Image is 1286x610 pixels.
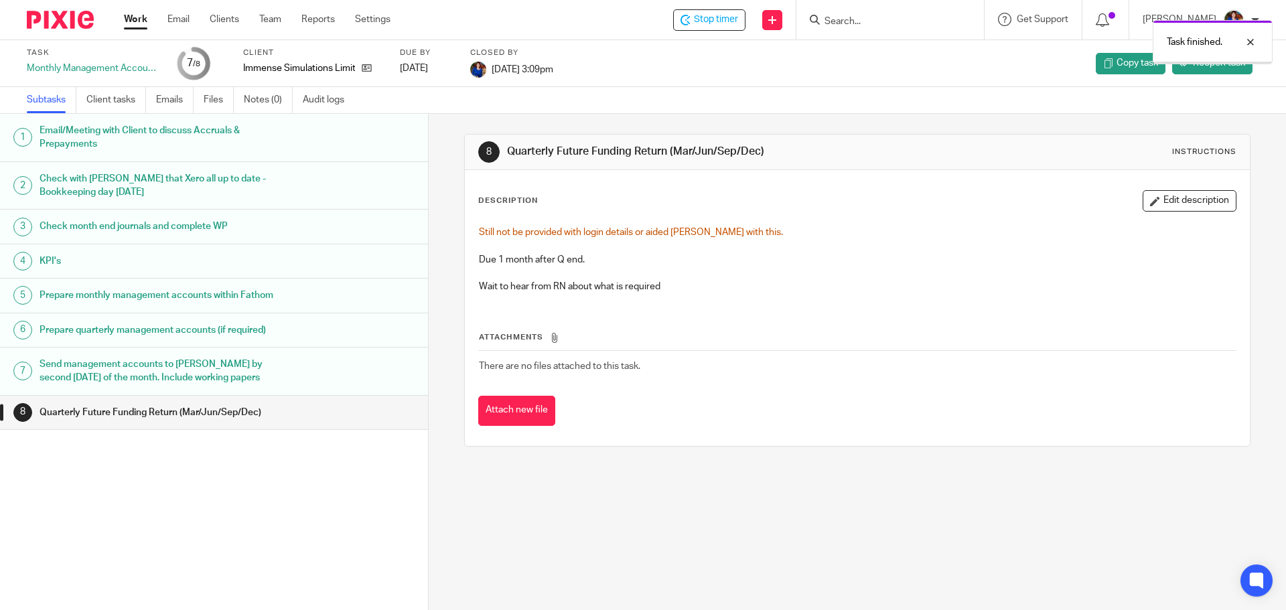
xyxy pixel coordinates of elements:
a: Notes (0) [244,87,293,113]
div: Monthly Management Accounts - Immense [27,62,161,75]
div: 8 [13,403,32,422]
h1: Quarterly Future Funding Return (Mar/Jun/Sep/Dec) [40,402,290,423]
a: Settings [355,13,390,26]
a: Client tasks [86,87,146,113]
a: Email [167,13,190,26]
div: Immense Simulations Limited - Monthly Management Accounts - Immense [673,9,745,31]
p: Due 1 month after Q end. [479,253,1235,266]
div: 3 [13,218,32,236]
a: Files [204,87,234,113]
label: Task [27,48,161,58]
h1: Quarterly Future Funding Return (Mar/Jun/Sep/Dec) [507,145,886,159]
p: Wait to hear from RN about what is required [479,280,1235,293]
button: Edit description [1143,190,1236,212]
p: Task finished. [1167,35,1222,49]
h1: Email/Meeting with Client to discuss Accruals & Prepayments [40,121,290,155]
button: Attach new file [478,396,555,426]
a: Subtasks [27,87,76,113]
div: 6 [13,321,32,339]
img: Nicole.jpeg [470,62,486,78]
span: [DATE] 3:09pm [492,64,553,74]
div: 8 [478,141,500,163]
h1: Prepare monthly management accounts within Fathom [40,285,290,305]
img: Pixie [27,11,94,29]
div: [DATE] [400,62,453,75]
label: Due by [400,48,453,58]
div: 7 [187,56,200,71]
label: Client [243,48,383,58]
div: 1 [13,128,32,147]
p: Description [478,196,538,206]
label: Closed by [470,48,553,58]
h1: Prepare quarterly management accounts (if required) [40,320,290,340]
div: 7 [13,362,32,380]
div: 4 [13,252,32,271]
span: Attachments [479,333,543,341]
a: Audit logs [303,87,354,113]
h1: Check month end journals and complete WP [40,216,290,236]
span: Still not be provided with login details or aided [PERSON_NAME] with this. [479,228,783,237]
h1: Check with [PERSON_NAME] that Xero all up to date - Bookkeeping day [DATE] [40,169,290,203]
div: 2 [13,176,32,195]
div: Instructions [1172,147,1236,157]
h1: Send management accounts to [PERSON_NAME] by second [DATE] of the month. Include working papers [40,354,290,388]
span: There are no files attached to this task. [479,362,640,371]
h1: KPI's [40,251,290,271]
a: Clients [210,13,239,26]
a: Reports [301,13,335,26]
img: Nicole.jpeg [1223,9,1244,31]
div: 5 [13,286,32,305]
a: Emails [156,87,194,113]
p: Immense Simulations Limited [243,62,355,75]
a: Team [259,13,281,26]
small: /8 [193,60,200,68]
a: Work [124,13,147,26]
